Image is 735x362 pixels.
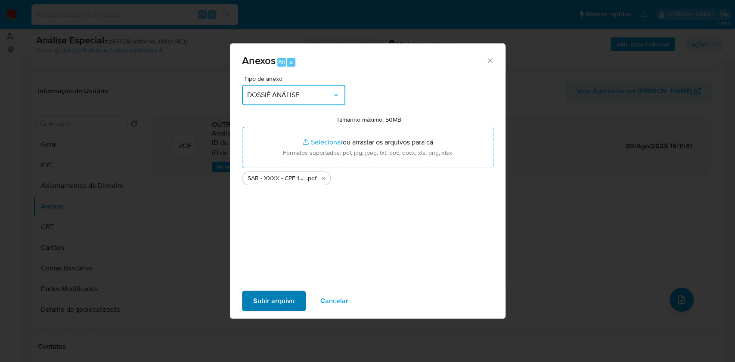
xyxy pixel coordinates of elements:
span: .pdf [307,174,316,183]
span: Anexos [242,53,276,68]
span: a [290,58,293,66]
button: Subir arquivo [242,291,306,311]
span: Subir arquivo [253,291,295,310]
span: DOSSIÊ ANÁLISE [247,91,332,99]
span: Tipo de anexo [244,76,347,82]
button: Fechar [486,56,493,64]
span: Cancelar [320,291,348,310]
label: Tamanho máximo: 50MB [336,116,401,123]
span: Alt [278,58,285,66]
button: DOSSIÊ ANÁLISE [242,85,345,105]
ul: Arquivos selecionados [242,168,493,185]
button: Cancelar [309,291,360,311]
span: SAR - XXXX - CPF 10962144908 - [PERSON_NAME] [248,174,307,183]
button: Excluir SAR - XXXX - CPF 10962144908 - LEONARDO PINHEIRO DA SILVA.pdf [318,173,329,184]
